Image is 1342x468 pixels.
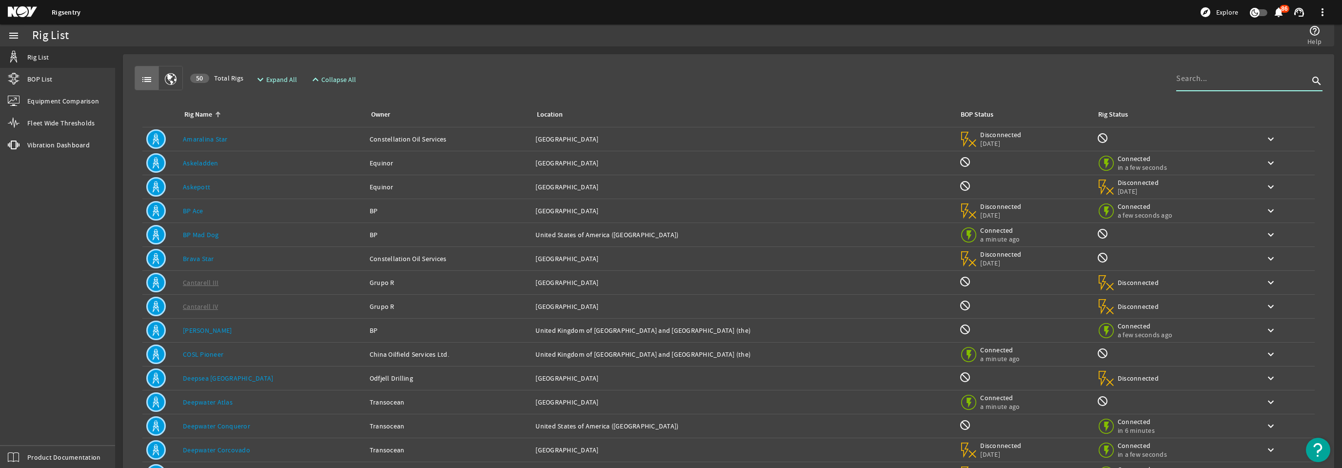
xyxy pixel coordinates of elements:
[183,109,358,120] div: Rig Name
[1118,211,1172,220] span: a few seconds ago
[959,276,971,287] mat-icon: BOP Monitoring not available for this rig
[1265,444,1277,456] mat-icon: keyboard_arrow_down
[184,109,212,120] div: Rig Name
[1118,163,1167,172] span: in a few seconds
[980,130,1022,139] span: Disconnected
[370,230,528,240] div: BP
[310,74,317,85] mat-icon: expand_less
[535,326,951,335] div: United Kingdom of [GEOGRAPHIC_DATA] and [GEOGRAPHIC_DATA] (the)
[535,230,951,240] div: United States of America ([GEOGRAPHIC_DATA])
[1265,157,1277,169] mat-icon: keyboard_arrow_down
[980,226,1022,235] span: Connected
[1118,426,1159,435] span: in 6 minutes
[1097,252,1108,264] mat-icon: Rig Monitoring not available for this rig
[1118,374,1159,383] span: Disconnected
[183,159,218,167] a: Askeladden
[27,140,90,150] span: Vibration Dashboard
[1097,132,1108,144] mat-icon: Rig Monitoring not available for this rig
[1265,181,1277,193] mat-icon: keyboard_arrow_down
[370,206,528,216] div: BP
[251,71,301,88] button: Expand All
[980,393,1022,402] span: Connected
[370,326,528,335] div: BP
[183,446,250,454] a: Deepwater Corcovado
[1265,205,1277,217] mat-icon: keyboard_arrow_down
[1097,228,1108,240] mat-icon: Rig Monitoring not available for this rig
[183,398,233,407] a: Deepwater Atlas
[1307,37,1322,46] span: Help
[1265,253,1277,265] mat-icon: keyboard_arrow_down
[537,109,563,120] div: Location
[1118,330,1172,339] span: a few seconds ago
[190,74,209,83] div: 50
[535,373,951,383] div: [GEOGRAPHIC_DATA]
[183,302,218,311] a: Cantarell IV
[980,441,1022,450] span: Disconnected
[370,254,528,264] div: Constellation Oil Services
[370,302,528,311] div: Grupo R
[980,202,1022,211] span: Disconnected
[1306,438,1330,462] button: Open Resource Center
[183,374,273,383] a: Deepsea [GEOGRAPHIC_DATA]
[183,422,250,430] a: Deepwater Conqueror
[27,74,52,84] span: BOP List
[1196,4,1242,20] button: Explore
[1265,325,1277,336] mat-icon: keyboard_arrow_down
[1200,6,1211,18] mat-icon: explore
[255,74,262,85] mat-icon: expand_more
[535,206,951,216] div: [GEOGRAPHIC_DATA]
[183,350,223,359] a: COSL Pioneer
[321,75,356,84] span: Collapse All
[1265,348,1277,360] mat-icon: keyboard_arrow_down
[535,134,951,144] div: [GEOGRAPHIC_DATA]
[27,96,99,106] span: Equipment Comparison
[1176,73,1309,84] input: Search...
[980,139,1022,148] span: [DATE]
[8,139,20,151] mat-icon: vibration
[1265,301,1277,312] mat-icon: keyboard_arrow_down
[1118,178,1159,187] span: Disconnected
[1118,278,1159,287] span: Disconnected
[959,419,971,431] mat-icon: BOP Monitoring not available for this rig
[370,421,528,431] div: Transocean
[52,8,80,17] a: Rigsentry
[1118,154,1167,163] span: Connected
[1118,202,1172,211] span: Connected
[959,156,971,168] mat-icon: BOP Monitoring not available for this rig
[1311,0,1334,24] button: more_vert
[535,254,951,264] div: [GEOGRAPHIC_DATA]
[980,402,1022,411] span: a minute ago
[1265,420,1277,432] mat-icon: keyboard_arrow_down
[183,135,228,143] a: Amaralina Star
[183,278,218,287] a: Cantarell III
[535,182,951,192] div: [GEOGRAPHIC_DATA]
[183,183,210,191] a: Askepott
[370,278,528,287] div: Grupo R
[959,371,971,383] mat-icon: BOP Monitoring not available for this rig
[980,354,1022,363] span: a minute ago
[980,235,1022,244] span: a minute ago
[1118,450,1167,459] span: in a few seconds
[183,326,232,335] a: [PERSON_NAME]
[1118,322,1172,330] span: Connected
[370,134,528,144] div: Constellation Oil Services
[370,349,528,359] div: China Oilfield Services Ltd.
[1118,441,1167,450] span: Connected
[1265,133,1277,145] mat-icon: keyboard_arrow_down
[370,445,528,455] div: Transocean
[1265,277,1277,288] mat-icon: keyboard_arrow_down
[1293,6,1305,18] mat-icon: support_agent
[266,75,297,84] span: Expand All
[535,349,951,359] div: United Kingdom of [GEOGRAPHIC_DATA] and [GEOGRAPHIC_DATA] (the)
[959,324,971,335] mat-icon: BOP Monitoring not available for this rig
[980,450,1022,459] span: [DATE]
[8,30,20,41] mat-icon: menu
[370,109,524,120] div: Owner
[27,118,95,128] span: Fleet Wide Thresholds
[141,74,153,85] mat-icon: list
[1098,109,1128,120] div: Rig Status
[1118,187,1159,196] span: [DATE]
[535,421,951,431] div: United States of America ([GEOGRAPHIC_DATA])
[1273,7,1283,18] button: 86
[371,109,390,120] div: Owner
